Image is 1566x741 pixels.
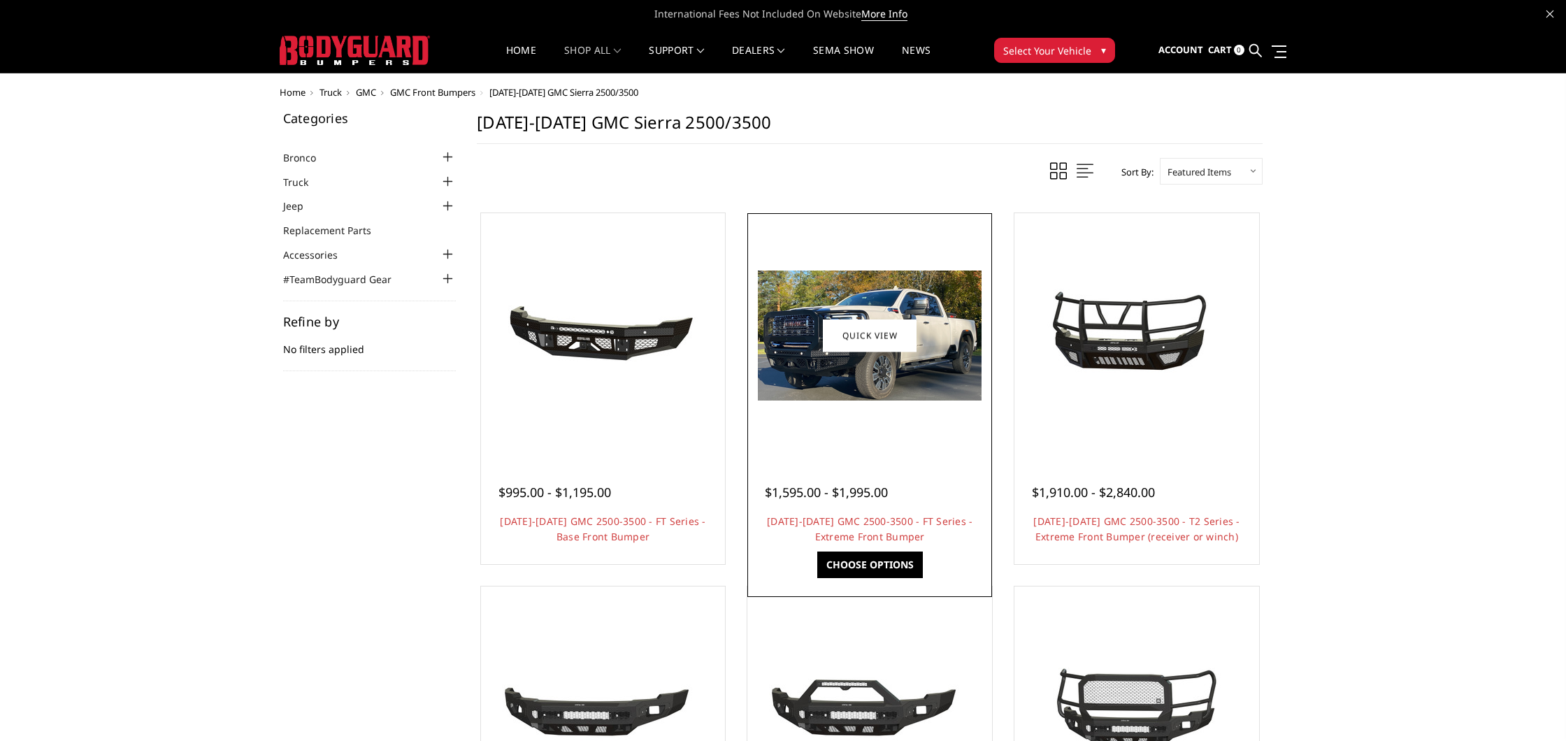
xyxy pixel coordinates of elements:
[765,484,888,501] span: $1,595.00 - $1,995.00
[283,315,457,328] h5: Refine by
[1033,515,1240,543] a: [DATE]-[DATE] GMC 2500-3500 - T2 Series - Extreme Front Bumper (receiver or winch)
[489,86,638,99] span: [DATE]-[DATE] GMC Sierra 2500/3500
[1208,43,1232,56] span: Cart
[1208,31,1244,69] a: Cart 0
[649,45,704,73] a: Support
[1234,45,1244,55] span: 0
[319,86,342,99] a: Truck
[498,484,611,501] span: $995.00 - $1,195.00
[1158,31,1203,69] a: Account
[1003,43,1091,58] span: Select Your Vehicle
[283,112,457,124] h5: Categories
[283,272,409,287] a: #TeamBodyguard Gear
[1018,217,1256,454] a: 2024-2025 GMC 2500-3500 - T2 Series - Extreme Front Bumper (receiver or winch) 2024-2025 GMC 2500...
[861,7,907,21] a: More Info
[813,45,874,73] a: SEMA Show
[994,38,1115,63] button: Select Your Vehicle
[280,86,306,99] a: Home
[1114,161,1154,182] label: Sort By:
[283,223,389,238] a: Replacement Parts
[1101,43,1106,57] span: ▾
[500,515,705,543] a: [DATE]-[DATE] GMC 2500-3500 - FT Series - Base Front Bumper
[283,150,333,165] a: Bronco
[1496,674,1566,741] iframe: Chat Widget
[283,315,457,371] div: No filters applied
[484,217,722,454] a: 2024-2025 GMC 2500-3500 - FT Series - Base Front Bumper 2024-2025 GMC 2500-3500 - FT Series - Bas...
[477,112,1263,144] h1: [DATE]-[DATE] GMC Sierra 2500/3500
[280,36,430,65] img: BODYGUARD BUMPERS
[283,199,321,213] a: Jeep
[283,175,326,189] a: Truck
[283,247,355,262] a: Accessories
[390,86,475,99] a: GMC Front Bumpers
[751,217,989,454] a: 2024-2025 GMC 2500-3500 - FT Series - Extreme Front Bumper 2024-2025 GMC 2500-3500 - FT Series - ...
[758,271,982,401] img: 2024-2025 GMC 2500-3500 - FT Series - Extreme Front Bumper
[1032,484,1155,501] span: $1,910.00 - $2,840.00
[732,45,785,73] a: Dealers
[506,45,536,73] a: Home
[767,515,972,543] a: [DATE]-[DATE] GMC 2500-3500 - FT Series - Extreme Front Bumper
[817,552,923,578] a: Choose Options
[902,45,931,73] a: News
[564,45,621,73] a: shop all
[1158,43,1203,56] span: Account
[823,319,917,352] a: Quick view
[356,86,376,99] a: GMC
